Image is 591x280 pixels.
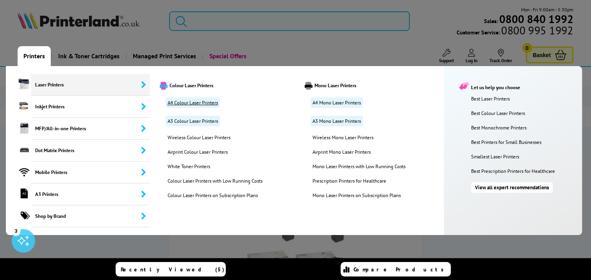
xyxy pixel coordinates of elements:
a: Printers [18,46,51,66]
span: Recently Viewed (5) [121,266,225,273]
a: A3 Colour Laser Printers [166,116,220,126]
span: Mobile Printers [31,162,150,183]
span: Inkjet Printers [31,96,150,118]
span: Compare Products [354,266,448,273]
a: View all expert recommendations [471,182,553,193]
a: Airprint Colour Laser Printers [162,149,276,155]
span: A3 Printers [31,183,150,205]
a: Best Laser Printers [471,95,578,102]
a: Best Monochrome Printers [471,124,578,131]
a: Best Printers for Small Businesses [471,139,578,145]
a: Best Colour Laser Printers [471,110,578,117]
a: Wireless Colour Laser Printers [162,134,276,141]
span: Shop by Brand [31,205,150,227]
a: Colour Laser Printers with Low Running Costs [162,178,276,184]
a: Mono Laser Printers on Subscription Plans [307,192,419,199]
a: Shop by Brand [6,205,150,227]
a: A4 Colour Laser Printers [166,97,220,108]
a: Compare Products [341,262,451,276]
div: 3 [12,226,20,235]
a: Best Prescription Printers for Healthcare [471,168,578,174]
a: Airprint Mono Laser Printers [307,149,419,155]
a: Mono Laser Printers with Low Running Costs [307,163,419,170]
a: Mobile Printers [6,162,150,183]
a: Colour Laser Printers [154,82,298,90]
a: White Toner Printers [162,163,276,170]
span: Laser Printers [31,74,150,96]
a: MFP/All-in-one Printers [6,118,150,140]
a: Wireless Mono Laser Printers [307,134,419,141]
a: Laser Printers [6,74,150,96]
a: A3 Mono Laser Printers [311,116,363,126]
a: Mono Laser Printers [299,82,443,90]
span: MFP/All-in-one Printers [31,118,150,140]
a: A3 Printers [6,183,150,205]
span: Dot Matrix Printers [31,140,150,162]
a: Dot Matrix Printers [6,140,150,162]
a: Prescription Printers for Healthcare [307,178,419,184]
a: Smallest Laser Printers [471,153,578,160]
div: Let us help you choose [459,82,574,91]
a: Colour Laser Printers on Subscription Plans [162,192,276,199]
a: Recently Viewed (5) [116,262,226,276]
a: Inkjet Printers [6,96,150,118]
a: A4 Mono Laser Printers [311,97,363,108]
